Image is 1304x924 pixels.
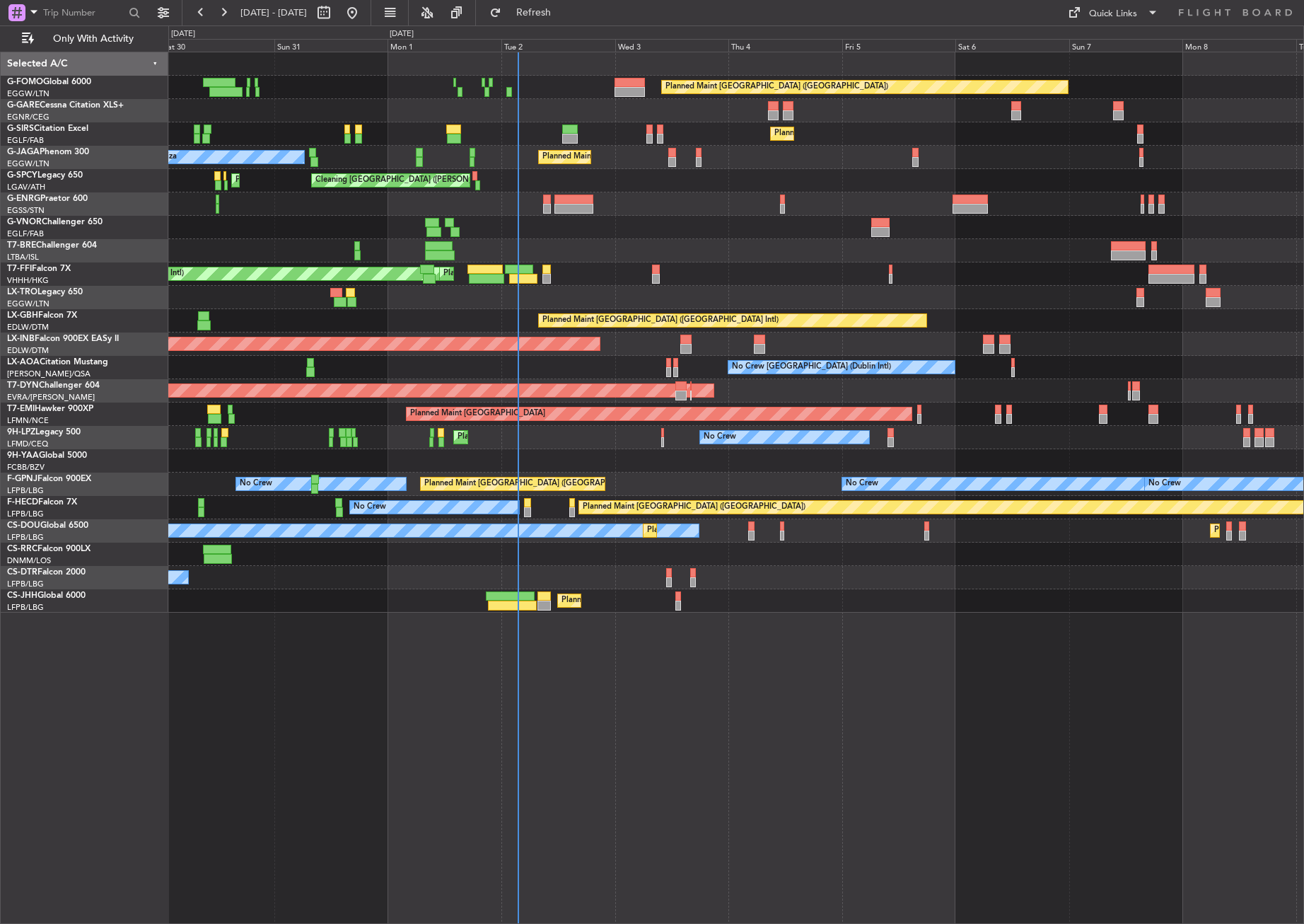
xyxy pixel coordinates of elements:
a: EGLF/FAB [7,229,44,239]
span: F-HECD [7,498,38,507]
div: Planned Maint [GEOGRAPHIC_DATA] ([GEOGRAPHIC_DATA] Intl) [542,310,779,331]
div: Mon 1 [388,39,501,52]
a: DNMM/LOS [7,555,51,566]
div: Sun 31 [274,39,388,52]
a: LFMN/NCE [7,415,49,426]
span: G-SPCY [7,171,37,180]
a: G-ENRGPraetor 600 [7,195,88,203]
div: Tue 2 [501,39,615,52]
a: LFPB/LBG [7,509,44,519]
span: G-JAGA [7,148,40,156]
a: EDLW/DTM [7,322,49,333]
span: G-VNOR [7,218,42,226]
span: [DATE] - [DATE] [240,6,307,19]
div: Thu 4 [728,39,842,52]
div: Mon 8 [1182,39,1296,52]
div: Sat 30 [161,39,274,52]
div: [DATE] [390,28,414,40]
div: Planned Maint [GEOGRAPHIC_DATA] ([GEOGRAPHIC_DATA]) [665,76,888,98]
div: Wed 3 [615,39,729,52]
span: T7-BRE [7,241,36,250]
a: VHHH/HKG [7,275,49,286]
a: CS-DTRFalcon 2000 [7,568,86,577]
div: No Crew [354,497,386,518]
div: Planned Maint [GEOGRAPHIC_DATA] ([GEOGRAPHIC_DATA]) [561,590,784,611]
div: Quick Links [1089,7,1137,21]
span: G-GARE [7,101,40,110]
a: EDLW/DTM [7,345,49,356]
span: Only With Activity [37,34,149,44]
a: LFPB/LBG [7,532,44,543]
div: Planned Maint Athens ([PERSON_NAME] Intl) [235,170,398,191]
a: CS-DOUGlobal 6500 [7,521,88,530]
div: Planned Maint Nice ([GEOGRAPHIC_DATA]) [458,427,615,448]
div: Planned Maint [GEOGRAPHIC_DATA] ([GEOGRAPHIC_DATA]) [542,146,765,168]
span: 9H-LPZ [7,428,35,437]
input: Trip Number [43,2,124,23]
span: CS-RRC [7,545,37,553]
span: LX-AOA [7,358,40,366]
div: Planned Maint [GEOGRAPHIC_DATA] [410,403,545,425]
span: T7-EMI [7,405,35,413]
a: EGLF/FAB [7,135,44,146]
a: LTBA/ISL [7,252,39,262]
div: Sun 7 [1069,39,1183,52]
div: No Crew [240,473,272,495]
span: 9H-YAA [7,451,39,460]
button: Refresh [483,1,568,24]
a: CS-RRCFalcon 900LX [7,545,91,553]
div: [DATE] [171,28,195,40]
a: F-HECDFalcon 7X [7,498,77,507]
a: LFPB/LBG [7,579,44,589]
span: G-ENRG [7,195,40,203]
a: LFPB/LBG [7,602,44,613]
a: LX-GBHFalcon 7X [7,311,77,320]
a: LFPB/LBG [7,485,44,496]
div: No Crew [704,427,736,448]
a: EGGW/LTN [7,299,50,309]
a: LFMD/CEQ [7,439,48,449]
span: T7-FFI [7,265,32,273]
span: G-FOMO [7,78,43,86]
a: G-JAGAPhenom 300 [7,148,89,156]
div: Planned Maint [GEOGRAPHIC_DATA] ([GEOGRAPHIC_DATA]) [424,473,647,495]
a: LX-TROLegacy 650 [7,288,83,296]
a: G-VNORChallenger 650 [7,218,103,226]
div: Cleaning [GEOGRAPHIC_DATA] ([PERSON_NAME] Intl) [315,170,515,191]
span: LX-GBH [7,311,38,320]
a: 9H-YAAGlobal 5000 [7,451,87,460]
a: T7-FFIFalcon 7X [7,265,71,273]
span: T7-DYN [7,381,39,390]
span: CS-JHH [7,591,37,600]
div: Planned Maint [GEOGRAPHIC_DATA] ([GEOGRAPHIC_DATA] Intl) [443,263,680,284]
a: CS-JHHGlobal 6000 [7,591,86,600]
span: CS-DOU [7,521,40,530]
a: G-SPCYLegacy 650 [7,171,83,180]
a: EGGW/LTN [7,88,50,99]
div: Planned Maint [GEOGRAPHIC_DATA] ([GEOGRAPHIC_DATA]) [647,520,870,541]
a: T7-BREChallenger 604 [7,241,97,250]
div: Planned Maint [GEOGRAPHIC_DATA] ([GEOGRAPHIC_DATA]) [583,497,805,518]
a: G-SIRSCitation Excel [7,125,88,133]
a: LX-INBFalcon 900EX EASy II [7,335,119,343]
button: Only With Activity [16,28,153,50]
span: G-SIRS [7,125,34,133]
div: No Crew [GEOGRAPHIC_DATA] (Dublin Intl) [732,357,891,378]
a: T7-DYNChallenger 604 [7,381,100,390]
a: F-GPNJFalcon 900EX [7,475,91,483]
span: F-GPNJ [7,475,37,483]
a: EVRA/[PERSON_NAME] [7,392,95,403]
a: EGSS/STN [7,205,45,216]
a: [PERSON_NAME]/QSA [7,369,91,379]
button: Quick Links [1061,1,1165,24]
a: LX-AOACitation Mustang [7,358,108,366]
a: G-FOMOGlobal 6000 [7,78,91,86]
div: No Crew [1148,473,1181,495]
a: 9H-LPZLegacy 500 [7,428,81,437]
div: No Crew [846,473,878,495]
div: Fri 5 [842,39,956,52]
a: FCBB/BZV [7,462,45,473]
a: LGAV/ATH [7,182,45,192]
a: T7-EMIHawker 900XP [7,405,93,413]
a: EGNR/CEG [7,112,50,122]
